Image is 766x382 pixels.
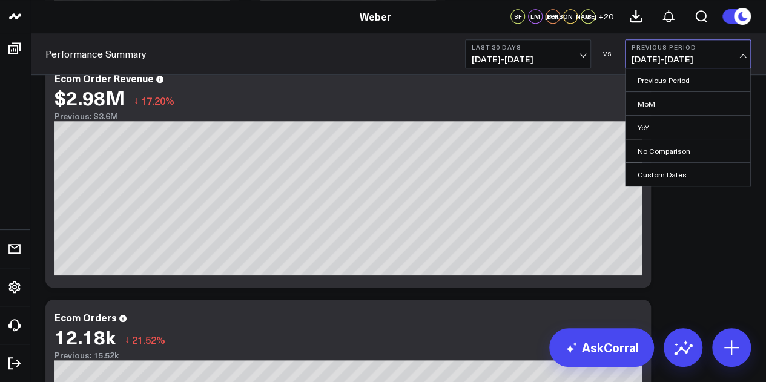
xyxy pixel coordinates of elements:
[132,333,165,346] span: 21.52%
[598,9,613,24] button: +20
[549,328,654,367] a: AskCorral
[632,54,744,64] span: [DATE] - [DATE]
[45,47,147,61] a: Performance Summary
[54,326,116,347] div: 12.18k
[626,68,750,91] a: Previous Period
[597,50,619,58] div: VS
[626,163,750,186] a: Custom Dates
[625,39,751,68] button: Previous Period[DATE]-[DATE]
[626,92,750,115] a: MoM
[510,9,525,24] div: SF
[626,116,750,139] a: YoY
[54,71,154,85] div: Ecom Order Revenue
[54,111,642,121] div: Previous: $3.6M
[598,12,613,21] span: + 20
[546,9,560,24] div: DM
[54,87,125,108] div: $2.98M
[626,139,750,162] a: No Comparison
[54,311,117,324] div: Ecom Orders
[581,9,595,24] div: JB
[632,44,744,51] b: Previous Period
[54,351,642,360] div: Previous: 15.52k
[528,9,543,24] div: LM
[472,44,584,51] b: Last 30 Days
[360,10,391,23] a: Weber
[125,332,130,347] span: ↓
[465,39,591,68] button: Last 30 Days[DATE]-[DATE]
[472,54,584,64] span: [DATE] - [DATE]
[134,93,139,108] span: ↓
[563,9,578,24] div: [PERSON_NAME]
[141,94,174,107] span: 17.20%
